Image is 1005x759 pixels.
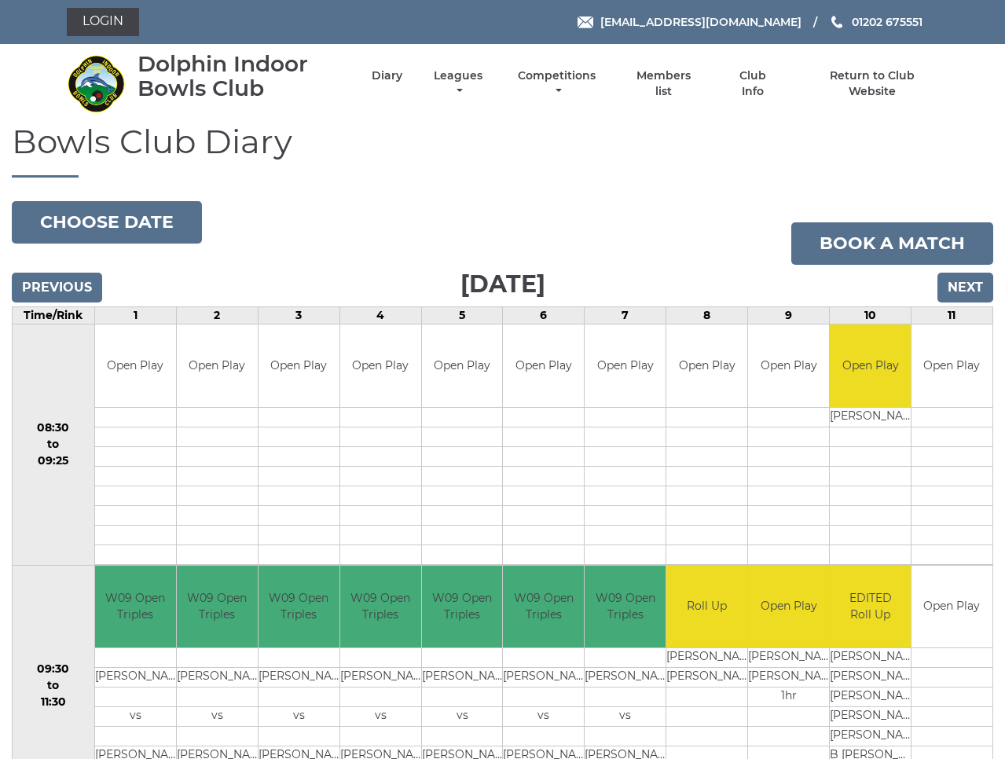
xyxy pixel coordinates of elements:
[95,566,176,648] td: W09 Open Triples
[67,8,139,36] a: Login
[911,566,992,648] td: Open Play
[805,68,938,99] a: Return to Club Website
[340,668,421,687] td: [PERSON_NAME]
[259,324,339,407] td: Open Play
[585,307,666,324] td: 7
[422,324,503,407] td: Open Play
[830,668,911,687] td: [PERSON_NAME]
[830,727,911,746] td: [PERSON_NAME]
[515,68,600,99] a: Competitions
[422,566,503,648] td: W09 Open Triples
[585,668,666,687] td: [PERSON_NAME]
[830,324,911,407] td: Open Play
[748,566,829,648] td: Open Play
[176,307,258,324] td: 2
[830,648,911,668] td: [PERSON_NAME]
[503,324,584,407] td: Open Play
[422,668,503,687] td: [PERSON_NAME]
[94,307,176,324] td: 1
[259,707,339,727] td: vs
[852,15,922,29] span: 01202 675551
[177,324,258,407] td: Open Play
[748,648,829,668] td: [PERSON_NAME]
[578,13,801,31] a: Email [EMAIL_ADDRESS][DOMAIN_NAME]
[95,668,176,687] td: [PERSON_NAME]
[13,324,95,566] td: 08:30 to 09:25
[830,707,911,727] td: [PERSON_NAME]
[12,273,102,302] input: Previous
[830,307,911,324] td: 10
[911,324,992,407] td: Open Play
[748,687,829,707] td: 1hr
[503,668,584,687] td: [PERSON_NAME]
[340,324,421,407] td: Open Play
[340,566,421,648] td: W09 Open Triples
[748,324,829,407] td: Open Play
[430,68,486,99] a: Leagues
[600,15,801,29] span: [EMAIL_ADDRESS][DOMAIN_NAME]
[585,707,666,727] td: vs
[830,566,911,648] td: EDITED Roll Up
[911,307,992,324] td: 11
[12,201,202,244] button: Choose date
[177,668,258,687] td: [PERSON_NAME]
[829,13,922,31] a: Phone us 01202 675551
[666,566,747,648] td: Roll Up
[259,566,339,648] td: W09 Open Triples
[503,307,585,324] td: 6
[372,68,402,83] a: Diary
[95,707,176,727] td: vs
[259,668,339,687] td: [PERSON_NAME]
[748,307,830,324] td: 9
[585,324,666,407] td: Open Play
[177,566,258,648] td: W09 Open Triples
[95,324,176,407] td: Open Play
[830,407,911,427] td: [PERSON_NAME]
[627,68,699,99] a: Members list
[12,123,993,178] h1: Bowls Club Diary
[791,222,993,265] a: Book a match
[67,54,126,113] img: Dolphin Indoor Bowls Club
[666,648,747,668] td: [PERSON_NAME]
[666,668,747,687] td: [PERSON_NAME]
[578,16,593,28] img: Email
[666,307,748,324] td: 8
[503,707,584,727] td: vs
[728,68,779,99] a: Club Info
[258,307,339,324] td: 3
[937,273,993,302] input: Next
[13,307,95,324] td: Time/Rink
[748,668,829,687] td: [PERSON_NAME]
[503,566,584,648] td: W09 Open Triples
[585,566,666,648] td: W09 Open Triples
[830,687,911,707] td: [PERSON_NAME]
[138,52,344,101] div: Dolphin Indoor Bowls Club
[339,307,421,324] td: 4
[421,307,503,324] td: 5
[831,16,842,28] img: Phone us
[177,707,258,727] td: vs
[666,324,747,407] td: Open Play
[340,707,421,727] td: vs
[422,707,503,727] td: vs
